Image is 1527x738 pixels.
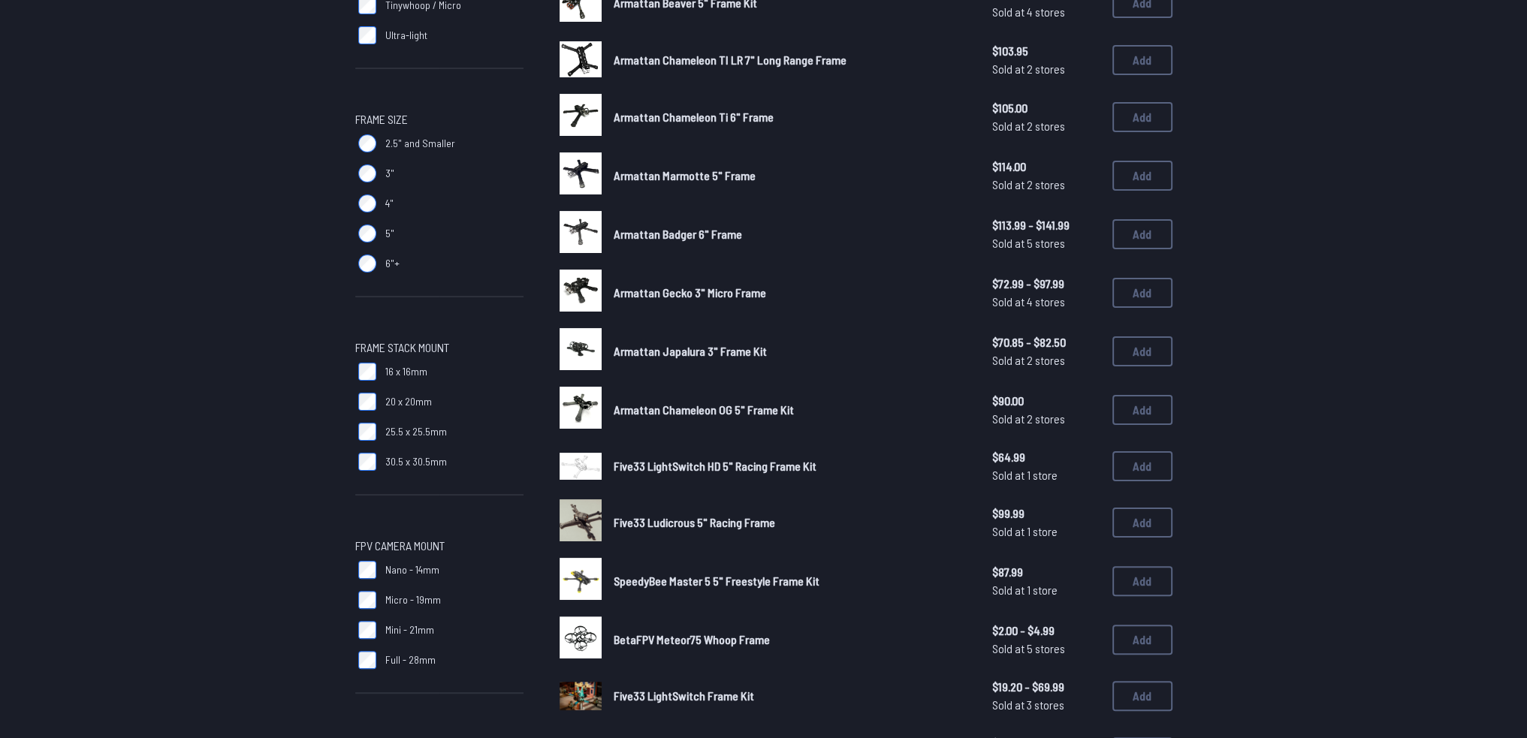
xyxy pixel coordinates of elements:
input: Full - 28mm [358,651,376,669]
img: image [560,499,602,541]
span: 20 x 20mm [385,394,432,409]
input: 3" [358,164,376,182]
a: image [560,328,602,375]
a: image [560,558,602,604]
span: $64.99 [992,448,1100,466]
span: Armattan Chameleon Ti 6" Frame [614,110,774,124]
a: Armattan Gecko 3" Micro Frame [614,284,968,302]
a: Armattan Marmotte 5" Frame [614,167,968,185]
a: image [560,499,602,546]
a: Five33 LightSwitch Frame Kit [614,687,968,705]
button: Add [1112,219,1172,249]
span: $113.99 - $141.99 [992,216,1100,234]
span: BetaFPV Meteor75 Whoop Frame [614,632,770,646]
a: SpeedyBee Master 5 5" Freestyle Frame Kit [614,572,968,590]
a: Armattan Chameleon OG 5" Frame Kit [614,401,968,419]
img: image [560,558,602,600]
span: 16 x 16mm [385,364,427,379]
span: Five33 LightSwitch Frame Kit [614,688,754,703]
a: image [560,38,602,82]
input: 2.5" and Smaller [358,134,376,152]
span: Ultra-light [385,28,427,43]
span: Sold at 1 store [992,523,1100,541]
button: Add [1112,161,1172,191]
img: image [560,453,602,480]
a: image [560,211,602,258]
input: 30.5 x 30.5mm [358,453,376,471]
span: $2.00 - $4.99 [992,622,1100,640]
span: Sold at 2 stores [992,117,1100,135]
span: Sold at 3 stores [992,696,1100,714]
button: Add [1112,278,1172,308]
span: 2.5" and Smaller [385,136,455,151]
span: $70.85 - $82.50 [992,333,1100,351]
input: Mini - 21mm [358,621,376,639]
span: Five33 LightSwitch HD 5" Racing Frame Kit [614,459,816,473]
span: Frame Stack Mount [355,339,449,357]
span: 30.5 x 30.5mm [385,454,447,469]
button: Add [1112,508,1172,538]
span: Sold at 5 stores [992,234,1100,252]
span: $99.99 [992,505,1100,523]
a: image [560,152,602,199]
span: Mini - 21mm [385,622,434,637]
span: 6"+ [385,256,400,271]
span: $114.00 [992,158,1100,176]
a: Five33 LightSwitch HD 5" Racing Frame Kit [614,457,968,475]
span: $19.20 - $69.99 [992,678,1100,696]
span: Armattan Gecko 3" Micro Frame [614,285,766,300]
span: Armattan Badger 6" Frame [614,227,742,241]
button: Add [1112,451,1172,481]
a: image [560,616,602,663]
span: Sold at 4 stores [992,3,1100,21]
span: Armattan Marmotte 5" Frame [614,168,756,182]
input: 20 x 20mm [358,393,376,411]
img: image [560,211,602,253]
img: image [560,41,602,77]
span: $103.95 [992,42,1100,60]
img: image [560,270,602,312]
button: Add [1112,625,1172,655]
span: SpeedyBee Master 5 5" Freestyle Frame Kit [614,574,819,588]
input: 25.5 x 25.5mm [358,423,376,441]
span: Micro - 19mm [385,592,441,607]
a: Armattan Chameleon Ti 6" Frame [614,108,968,126]
span: 5" [385,226,394,241]
span: Armattan Japalura 3" Frame Kit [614,344,767,358]
a: Armattan Badger 6" Frame [614,225,968,243]
span: 25.5 x 25.5mm [385,424,447,439]
a: image [560,445,602,487]
a: image [560,387,602,433]
a: image [560,675,602,717]
span: Sold at 2 stores [992,176,1100,194]
a: Armattan Chameleon TI LR 7" Long Range Frame [614,51,968,69]
input: Nano - 14mm [358,561,376,579]
input: 4" [358,194,376,212]
span: 4" [385,196,394,211]
input: 6"+ [358,255,376,273]
button: Add [1112,336,1172,366]
span: Sold at 1 store [992,581,1100,599]
span: $105.00 [992,99,1100,117]
span: Sold at 2 stores [992,410,1100,428]
img: image [560,387,602,429]
a: Five33 Ludicrous 5" Racing Frame [614,514,968,532]
button: Add [1112,681,1172,711]
span: Armattan Chameleon TI LR 7" Long Range Frame [614,53,846,67]
input: 16 x 16mm [358,363,376,381]
span: Nano - 14mm [385,562,439,577]
span: Sold at 5 stores [992,640,1100,658]
img: image [560,616,602,658]
input: 5" [358,224,376,242]
img: image [560,682,602,709]
span: Sold at 4 stores [992,293,1100,311]
a: image [560,94,602,140]
span: Sold at 1 store [992,466,1100,484]
input: Ultra-light [358,26,376,44]
span: 3" [385,166,394,181]
input: Micro - 19mm [358,591,376,609]
img: image [560,328,602,370]
a: Armattan Japalura 3" Frame Kit [614,342,968,360]
span: Full - 28mm [385,652,436,667]
span: Armattan Chameleon OG 5" Frame Kit [614,402,794,417]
